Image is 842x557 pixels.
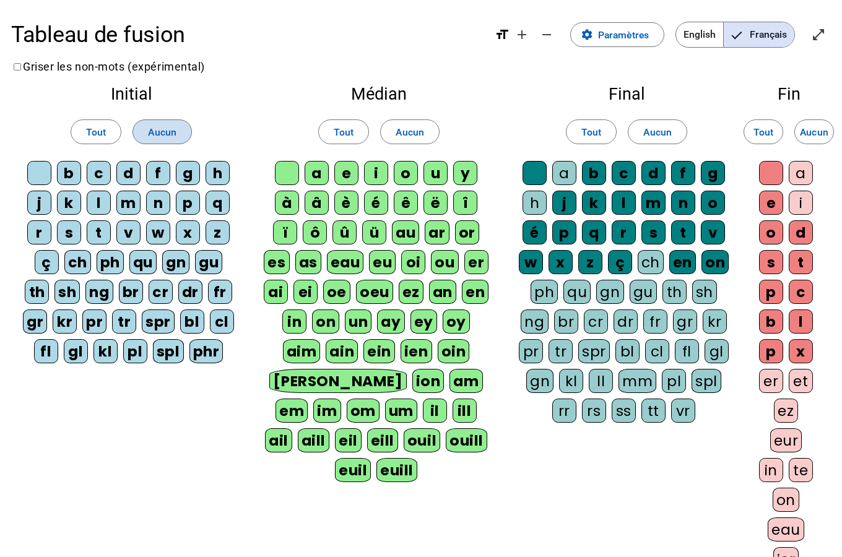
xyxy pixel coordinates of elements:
[612,161,636,185] div: c
[692,280,717,304] div: sh
[566,119,617,144] button: Tout
[630,280,657,304] div: gu
[97,250,124,274] div: ph
[265,428,292,452] div: ail
[612,191,636,215] div: l
[367,428,398,452] div: eill
[377,309,404,334] div: ay
[510,22,534,47] button: Augmenter la taille de la police
[25,280,49,304] div: th
[162,250,189,274] div: gn
[64,250,91,274] div: ch
[800,124,828,140] span: Aucun
[206,191,230,215] div: q
[789,309,813,334] div: l
[312,309,339,334] div: on
[401,339,432,363] div: ien
[675,339,699,363] div: fl
[578,339,610,363] div: spr
[132,119,192,144] button: Aucun
[645,339,669,363] div: cl
[195,250,222,274] div: gu
[22,86,240,103] h2: Initial
[495,27,510,42] mat-icon: format_size
[123,339,147,363] div: pl
[462,280,488,304] div: en
[608,250,632,274] div: ç
[671,161,695,185] div: f
[119,280,143,304] div: br
[176,161,200,185] div: g
[275,191,299,215] div: à
[559,369,583,393] div: kl
[295,250,321,274] div: as
[334,124,354,140] span: Tout
[789,191,813,215] div: i
[263,86,495,103] h2: Médian
[153,339,184,363] div: spl
[146,161,170,185] div: f
[554,309,578,334] div: br
[189,339,224,363] div: phr
[345,309,371,334] div: un
[753,124,773,140] span: Tout
[701,250,729,274] div: on
[376,458,417,482] div: euill
[662,280,687,304] div: th
[176,220,200,244] div: x
[269,369,406,393] div: [PERSON_NAME]
[662,369,686,393] div: pl
[323,280,350,304] div: oe
[129,250,157,274] div: qu
[518,86,736,103] h2: Final
[385,399,417,423] div: um
[643,124,672,140] span: Aucun
[789,250,813,274] div: t
[521,309,548,334] div: ng
[57,191,81,215] div: k
[744,119,783,144] button: Tout
[615,339,640,363] div: bl
[85,280,113,304] div: ng
[53,309,77,334] div: kr
[519,250,543,274] div: w
[612,220,636,244] div: r
[334,191,358,215] div: è
[412,369,445,393] div: ion
[453,191,477,215] div: î
[293,280,318,304] div: ei
[364,191,388,215] div: é
[453,161,477,185] div: y
[149,280,173,304] div: cr
[404,428,440,452] div: ouil
[768,517,804,542] div: eau
[326,339,358,363] div: ain
[394,191,418,215] div: ê
[335,458,371,482] div: euil
[701,220,725,244] div: v
[675,22,795,48] mat-button-toggle-group: Language selection
[180,309,204,334] div: bl
[423,399,447,423] div: il
[614,309,638,334] div: dr
[759,458,783,482] div: in
[539,27,554,42] mat-icon: remove
[93,339,118,363] div: kl
[313,399,341,423] div: im
[362,220,386,244] div: ü
[87,191,111,215] div: l
[581,124,601,140] span: Tout
[392,220,419,244] div: au
[701,161,725,185] div: g
[334,161,358,185] div: e
[582,161,606,185] div: b
[425,220,449,244] div: ar
[206,220,230,244] div: z
[303,220,327,244] div: ô
[552,399,576,423] div: rr
[23,309,47,334] div: gr
[549,250,573,274] div: x
[552,161,576,185] div: a
[399,280,423,304] div: ez
[116,220,141,244] div: v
